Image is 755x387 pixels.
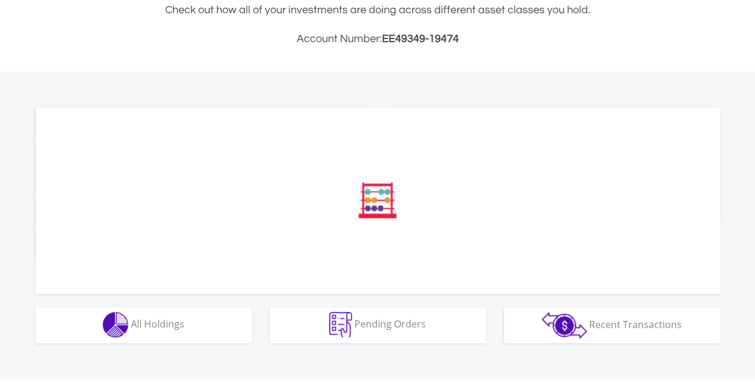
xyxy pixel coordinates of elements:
[35,31,720,47] h3: Account Number:
[589,317,682,331] span: Recent Transactions
[542,312,587,338] img: transactions-zar-wht.png
[270,307,486,343] button: Pending Orders
[131,317,184,331] span: All Holdings
[382,33,459,44] span: EE49349-19474
[354,317,426,331] span: Pending Orders
[35,2,720,47] div: Check out how all of your investments are doing across different asset classes you hold.
[103,312,129,338] img: holdings-wht.png
[35,307,252,343] button: All Holdings
[504,307,720,343] button: Recent Transactions
[329,312,352,338] img: pending_instructions-wht.png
